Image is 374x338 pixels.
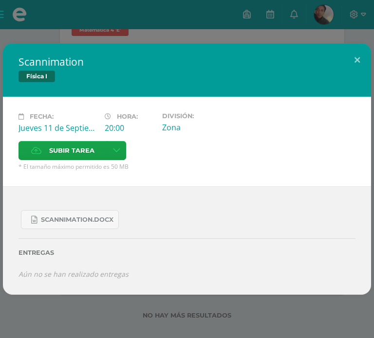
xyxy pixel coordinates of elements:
[105,123,154,133] div: 20:00
[117,113,138,120] span: Hora:
[21,210,119,229] a: Scannimation.docx
[162,112,241,120] label: División:
[49,142,94,160] span: Subir tarea
[162,122,241,133] div: Zona
[30,113,54,120] span: Fecha:
[343,43,371,76] button: Close (Esc)
[19,55,355,69] h2: Scannimation
[19,123,97,133] div: Jueves 11 de Septiembre
[19,162,355,171] span: * El tamaño máximo permitido es 50 MB
[19,249,355,256] label: Entregas
[19,71,55,82] span: Física I
[19,269,129,279] i: Aún no se han realizado entregas
[41,216,113,224] span: Scannimation.docx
